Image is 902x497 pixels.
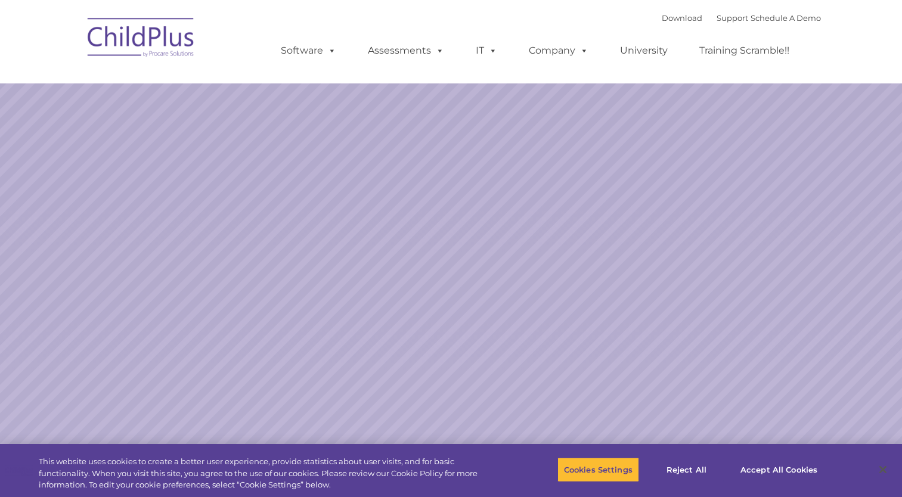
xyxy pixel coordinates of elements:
[269,39,348,63] a: Software
[608,39,680,63] a: University
[649,457,724,482] button: Reject All
[687,39,801,63] a: Training Scramble!!
[717,13,748,23] a: Support
[39,456,496,491] div: This website uses cookies to create a better user experience, provide statistics about user visit...
[517,39,600,63] a: Company
[356,39,456,63] a: Assessments
[662,13,821,23] font: |
[557,457,639,482] button: Cookies Settings
[734,457,824,482] button: Accept All Cookies
[464,39,509,63] a: IT
[751,13,821,23] a: Schedule A Demo
[662,13,702,23] a: Download
[82,10,201,69] img: ChildPlus by Procare Solutions
[870,456,896,483] button: Close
